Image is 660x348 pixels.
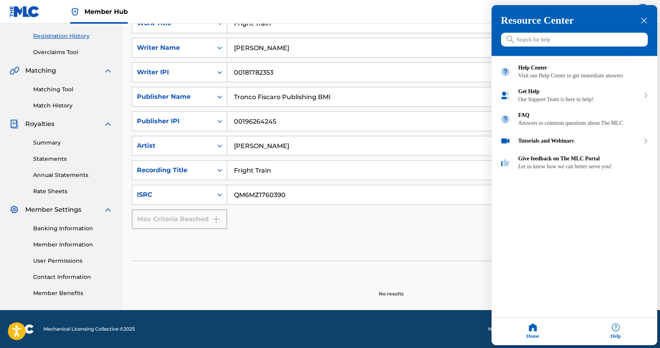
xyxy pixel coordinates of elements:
div: Give feedback on The MLC Portal [492,151,657,175]
img: module icon [500,136,510,146]
div: Answers to common questions about The MLC [518,120,649,126]
div: close resource center [640,17,648,24]
div: Visit our Help Center to get immediate answers [518,73,649,79]
div: FAQ [518,112,649,119]
div: Get Help [492,84,657,107]
div: FAQ [492,107,657,131]
img: module icon [500,158,510,168]
div: Help Center [518,65,649,71]
img: module icon [500,67,510,77]
input: Search for help [501,33,648,47]
h3: Resource Center [501,15,648,26]
div: Get Help [518,88,640,95]
div: Our Support Team is here to help! [518,96,640,103]
div: Give feedback on The MLC Portal [518,156,649,162]
div: Help Center [492,60,657,84]
svg: icon [507,36,514,43]
div: Help [574,318,657,345]
img: module icon [500,90,510,101]
svg: expand [643,138,648,144]
div: Tutorials and Webinars [492,131,657,151]
div: Tutorials and Webinars [518,138,640,144]
div: Home [492,318,574,345]
svg: expand [643,93,648,98]
div: entering resource center home [492,56,657,175]
div: Resource center home modules [492,56,657,175]
div: Let us know how we can better serve you! [518,164,649,170]
img: module icon [500,114,510,124]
